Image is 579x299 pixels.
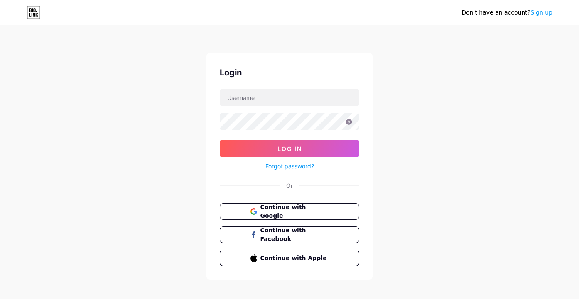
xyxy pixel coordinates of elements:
[286,181,293,190] div: Or
[530,9,552,16] a: Sign up
[220,250,359,266] button: Continue with Apple
[220,66,359,79] div: Login
[220,226,359,243] button: Continue with Facebook
[260,254,329,263] span: Continue with Apple
[220,203,359,220] button: Continue with Google
[260,226,329,243] span: Continue with Facebook
[461,8,552,17] div: Don't have an account?
[220,89,359,106] input: Username
[277,145,302,152] span: Log In
[260,203,329,220] span: Continue with Google
[220,140,359,157] button: Log In
[265,162,314,170] a: Forgot password?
